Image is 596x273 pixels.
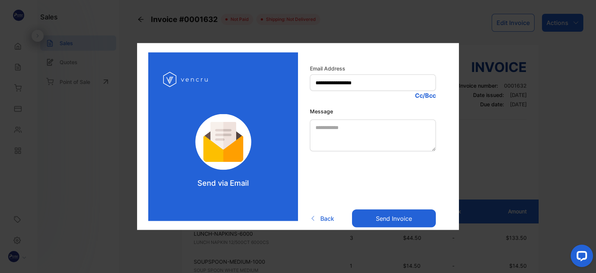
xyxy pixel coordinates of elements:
[320,214,334,223] span: Back
[163,68,210,92] img: log
[310,91,436,100] p: Cc/Bcc
[310,65,436,72] label: Email Address
[565,242,596,273] iframe: LiveChat chat widget
[197,178,249,189] p: Send via Email
[352,210,436,228] button: Send invoice
[185,114,261,170] img: log
[310,107,436,115] label: Message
